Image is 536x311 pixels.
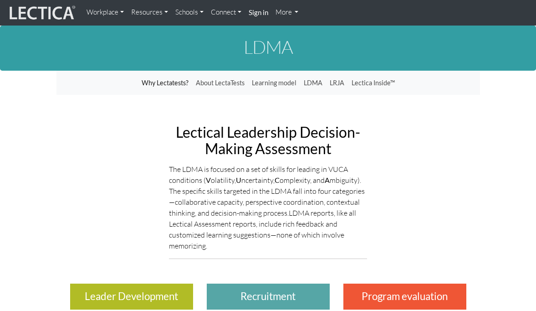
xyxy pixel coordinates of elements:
a: Lectica Inside™ [348,74,398,92]
p: The LDMA is focused on a set of skills for leading in VUCA conditions ( olatility, ncertainty, om... [169,164,367,251]
strong: C [275,176,280,184]
strong: U [236,176,241,184]
a: Learning model [248,74,300,92]
a: Schools [172,4,207,21]
h3: Program evaluation [343,284,466,310]
a: LRJA [326,74,348,92]
a: Resources [128,4,172,21]
a: More [272,4,302,21]
strong: V [206,176,211,184]
strong: Sign in [249,8,268,16]
a: Sign in [245,4,272,22]
h3: Leader Development [70,284,193,310]
img: lecticalive [7,4,76,21]
a: Why Lectatests? [138,74,192,92]
strong: A [325,176,330,184]
a: LDMA [300,74,326,92]
h1: LDMA [56,37,480,57]
a: Workplace [83,4,128,21]
a: Connect [207,4,245,21]
h2: Lectical Leadership Decision-Making Assessment [169,124,367,156]
h3: Recruitment [207,284,330,310]
a: About LectaTests [192,74,248,92]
